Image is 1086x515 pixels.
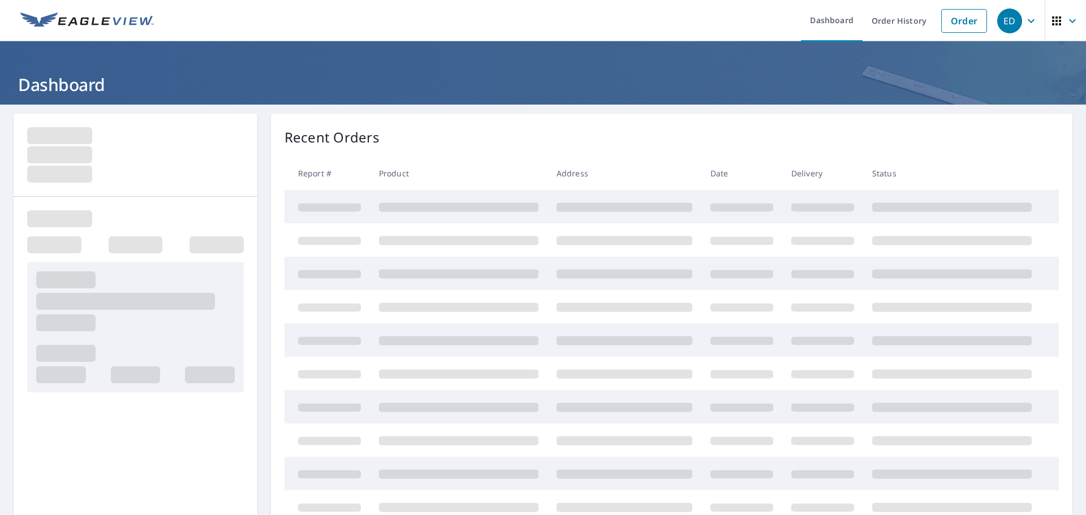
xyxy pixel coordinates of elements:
[941,9,987,33] a: Order
[14,73,1072,96] h1: Dashboard
[548,157,701,190] th: Address
[863,157,1041,190] th: Status
[20,12,154,29] img: EV Logo
[370,157,548,190] th: Product
[701,157,782,190] th: Date
[285,127,380,148] p: Recent Orders
[285,157,370,190] th: Report #
[997,8,1022,33] div: ED
[782,157,863,190] th: Delivery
